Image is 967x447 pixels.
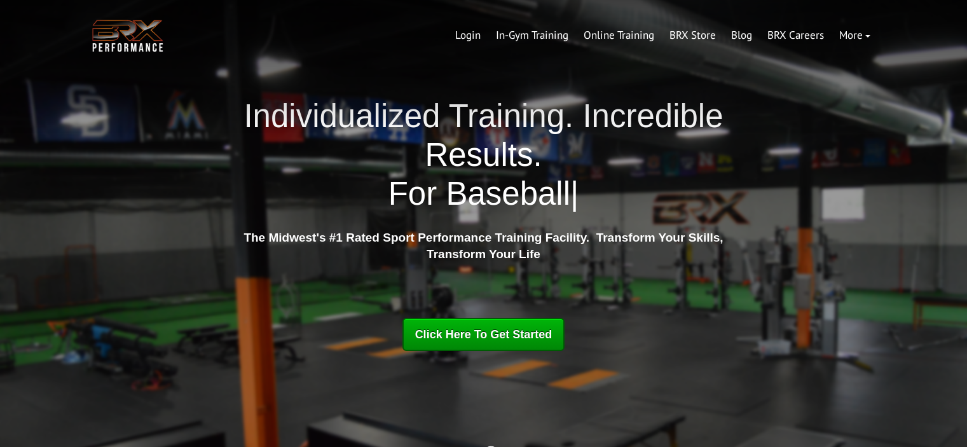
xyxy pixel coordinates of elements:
a: More [832,20,878,51]
span: Click Here To Get Started [415,328,552,341]
a: Online Training [576,20,662,51]
a: In-Gym Training [488,20,576,51]
div: Navigation Menu [448,20,878,51]
h1: Individualized Training. Incredible Results. [239,97,729,214]
img: BRX Transparent Logo-2 [90,17,166,55]
a: Blog [724,20,760,51]
a: Login [448,20,488,51]
a: BRX Store [662,20,724,51]
span: | [570,175,579,212]
a: BRX Careers [760,20,832,51]
strong: The Midwest's #1 Rated Sport Performance Training Facility. Transform Your Skills, Transform Your... [243,231,723,261]
span: For Baseball [388,175,570,212]
a: Click Here To Get Started [402,318,565,351]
